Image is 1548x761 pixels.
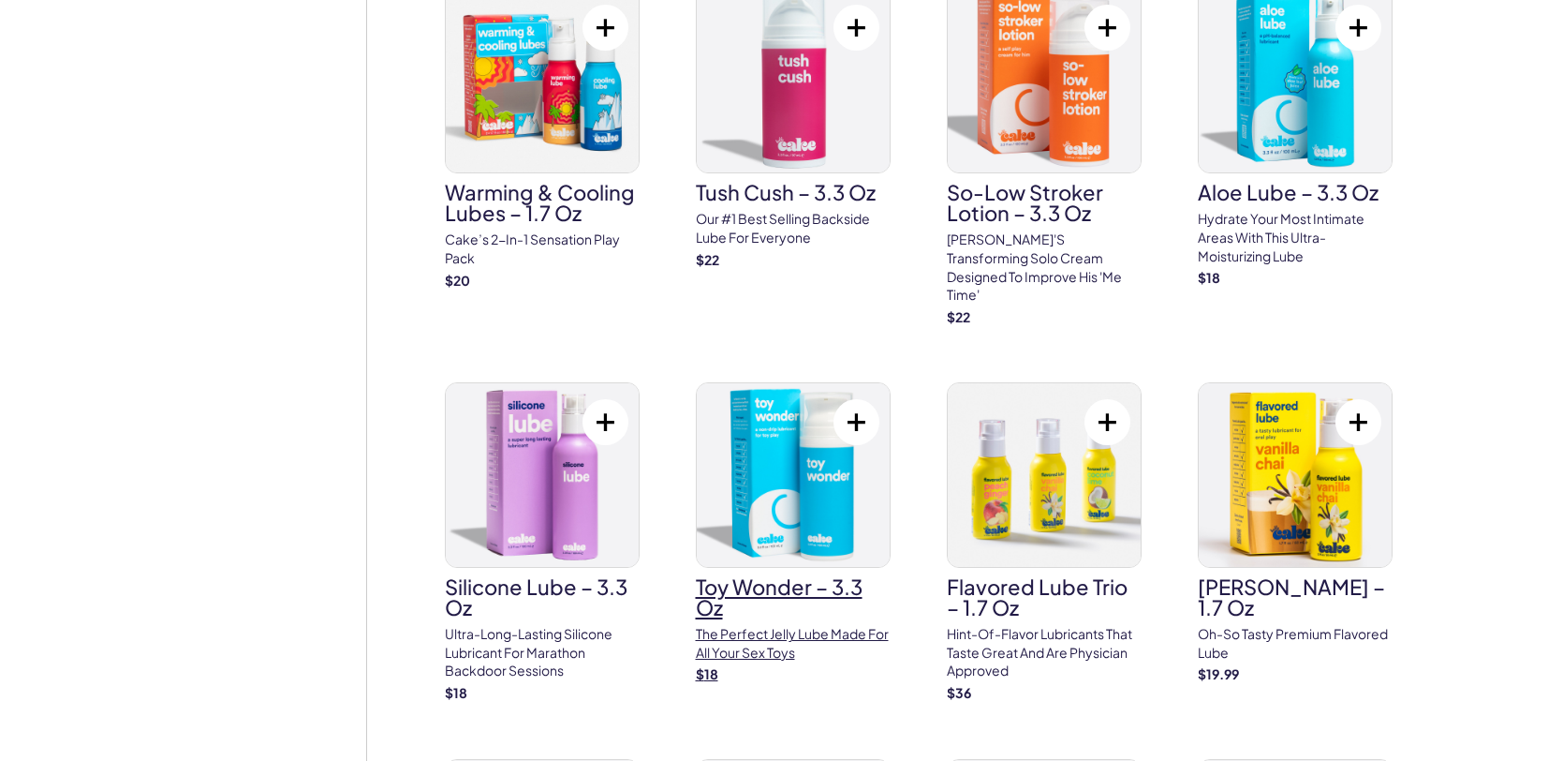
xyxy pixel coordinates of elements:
h3: Flavored Lube Trio – 1.7 oz [947,576,1142,618]
p: Cake’s 2-in-1 sensation play pack [445,231,640,267]
strong: $ 36 [947,684,971,701]
h3: So-Low Stroker Lotion – 3.3 oz [947,182,1142,223]
img: Toy Wonder – 3.3 oz [697,383,890,567]
h3: Aloe Lube – 3.3 oz [1198,182,1393,202]
strong: $ 22 [696,251,719,268]
h3: Tush Cush – 3.3 oz [696,182,891,202]
a: Toy Wonder – 3.3 ozToy Wonder – 3.3 ozThe perfect jelly lube made for all your sex toys$18 [696,382,891,684]
p: [PERSON_NAME]'s transforming solo cream designed to improve his 'me time' [947,231,1142,304]
strong: $ 22 [947,308,970,325]
img: Silicone Lube – 3.3 oz [446,383,639,567]
strong: $ 18 [445,684,467,701]
p: Ultra-long-lasting silicone lubricant for marathon backdoor sessions [445,625,640,680]
strong: $ 20 [445,272,470,289]
strong: $ 19.99 [1198,665,1239,682]
h3: [PERSON_NAME] – 1.7 oz [1198,576,1393,618]
a: Vanilla Chai Lube – 1.7 oz[PERSON_NAME] – 1.7 ozOh-so tasty Premium Flavored Lube$19.99 [1198,382,1393,684]
img: Flavored Lube Trio – 1.7 oz [948,383,1141,567]
h3: Silicone Lube – 3.3 oz [445,576,640,618]
p: Oh-so tasty Premium Flavored Lube [1198,625,1393,662]
a: Silicone Lube – 3.3 ozSilicone Lube – 3.3 ozUltra-long-lasting silicone lubricant for marathon ba... [445,382,640,702]
img: Vanilla Chai Lube – 1.7 oz [1199,383,1392,567]
p: Our #1 best selling backside lube for everyone [696,210,891,246]
strong: $ 18 [1198,269,1220,286]
p: Hydrate your most intimate areas with this ultra-moisturizing lube [1198,210,1393,265]
h3: Toy Wonder – 3.3 oz [696,576,891,618]
h3: Warming & Cooling Lubes – 1.7 oz [445,182,640,223]
a: Flavored Lube Trio – 1.7 ozFlavored Lube Trio – 1.7 ozHint-of-flavor lubricants that taste great ... [947,382,1142,702]
strong: $ 18 [696,665,718,682]
p: The perfect jelly lube made for all your sex toys [696,625,891,662]
p: Hint-of-flavor lubricants that taste great and are physician approved [947,625,1142,680]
